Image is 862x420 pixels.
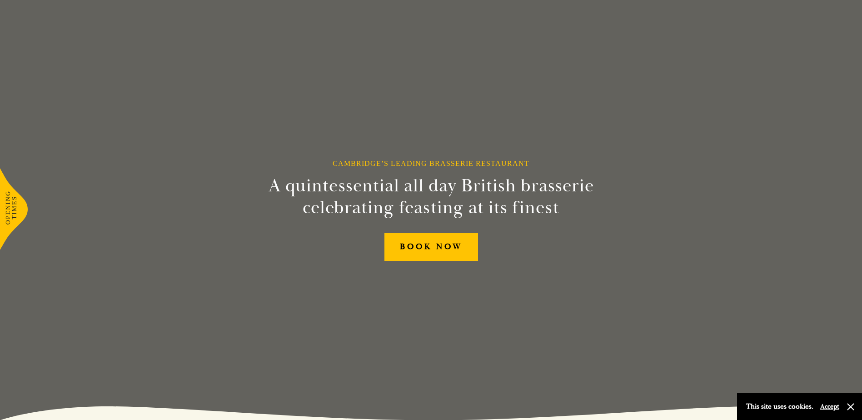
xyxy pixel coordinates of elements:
p: This site uses cookies. [746,400,813,413]
button: Close and accept [846,402,855,411]
h1: Cambridge’s Leading Brasserie Restaurant [333,159,529,168]
h2: A quintessential all day British brasserie celebrating feasting at its finest [224,175,638,219]
button: Accept [820,402,839,411]
a: BOOK NOW [384,233,478,261]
